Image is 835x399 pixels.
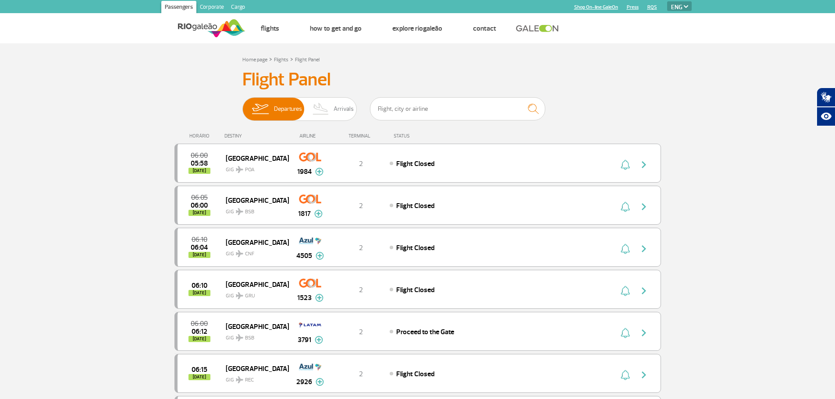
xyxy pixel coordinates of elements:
a: Press [627,4,639,10]
span: 1523 [297,293,312,303]
span: 2 [359,201,363,210]
span: 2025-09-26 06:05:00 [191,194,208,201]
span: [DATE] [188,290,210,296]
div: TERMINAL [332,133,389,139]
span: [DATE] [188,252,210,258]
img: mais-info-painel-voo.svg [315,168,323,176]
span: 2025-09-26 05:58:00 [191,160,208,166]
span: 2926 [296,377,312,387]
img: sino-painel-voo.svg [621,286,630,296]
span: [DATE] [188,168,210,174]
img: seta-direita-painel-voo.svg [639,286,649,296]
span: BSB [245,334,254,342]
span: 2025-09-26 06:00:00 [191,152,208,159]
img: destiny_airplane.svg [236,166,243,173]
span: [DATE] [188,374,210,380]
a: Corporate [196,1,227,15]
span: [GEOGRAPHIC_DATA] [226,279,282,290]
span: REC [245,376,254,384]
a: Passengers [161,1,196,15]
span: 2025-09-26 06:04:41 [191,244,208,251]
span: BSB [245,208,254,216]
span: 2025-09-26 06:12:00 [192,328,207,335]
img: sino-painel-voo.svg [621,201,630,212]
span: GIG [226,203,282,216]
span: POA [245,166,255,174]
span: Flight Closed [396,286,434,294]
img: seta-direita-painel-voo.svg [639,159,649,170]
img: destiny_airplane.svg [236,208,243,215]
span: 2025-09-26 06:00:20 [191,202,208,208]
div: Plugin de acessibilidade da Hand Talk. [817,88,835,126]
button: Abrir tradutor de língua de sinais. [817,88,835,107]
a: Flight Panel [295,56,320,63]
span: Flight Closed [396,244,434,252]
img: slider-embarque [246,98,274,120]
span: 2 [359,328,363,336]
img: sino-painel-voo.svg [621,370,630,380]
img: seta-direita-painel-voo.svg [639,328,649,338]
div: AIRLINE [288,133,332,139]
span: 2 [359,159,363,168]
span: Flight Closed [396,201,434,210]
span: GIG [226,329,282,342]
h3: Flight Panel [242,69,593,91]
img: mais-info-painel-voo.svg [316,252,324,260]
img: slider-desembarque [308,98,334,120]
img: seta-direita-painel-voo.svg [639,370,649,380]
img: mais-info-painel-voo.svg [315,294,323,302]
a: How to get and go [310,24,362,33]
img: sino-painel-voo.svg [621,328,630,338]
span: [GEOGRAPHIC_DATA] [226,237,282,248]
img: destiny_airplane.svg [236,376,243,383]
a: > [269,54,272,64]
span: GIG [226,371,282,384]
img: destiny_airplane.svg [236,334,243,341]
a: Flights [261,24,279,33]
span: 2 [359,286,363,294]
img: seta-direita-painel-voo.svg [639,244,649,254]
span: [DATE] [188,336,210,342]
span: [DATE] [188,210,210,216]
span: Arrivals [334,98,354,120]
a: Home page [242,56,267,63]
div: DESTINY [224,133,288,139]
button: Abrir recursos assistivos. [817,107,835,126]
span: Flight Closed [396,159,434,168]
div: HORÁRIO [177,133,225,139]
a: Contact [473,24,496,33]
a: Cargo [227,1,249,15]
span: [GEOGRAPHIC_DATA] [226,321,282,332]
span: 1984 [297,166,312,177]
a: RQS [647,4,657,10]
span: 2025-09-26 06:00:00 [191,321,208,327]
span: GIG [226,287,282,300]
span: 2 [359,244,363,252]
span: [GEOGRAPHIC_DATA] [226,152,282,164]
input: Flight, city or airline [370,97,545,120]
img: mais-info-painel-voo.svg [316,378,324,386]
a: Explore RIOgaleão [392,24,442,33]
span: [GEOGRAPHIC_DATA] [226,194,282,206]
span: GRU [245,292,255,300]
img: destiny_airplane.svg [236,250,243,257]
img: destiny_airplane.svg [236,292,243,299]
div: STATUS [389,133,461,139]
span: 2025-09-26 06:10:00 [192,237,207,243]
a: > [290,54,293,64]
img: sino-painel-voo.svg [621,244,630,254]
span: GIG [226,161,282,174]
img: seta-direita-painel-voo.svg [639,201,649,212]
span: [GEOGRAPHIC_DATA] [226,363,282,374]
span: CNF [245,250,254,258]
a: Shop On-line GaleOn [574,4,618,10]
img: sino-painel-voo.svg [621,159,630,170]
span: Proceed to the Gate [396,328,454,336]
span: 2025-09-26 06:10:00 [192,282,207,289]
span: Departures [274,98,302,120]
span: 1817 [298,208,311,219]
img: mais-info-painel-voo.svg [314,210,323,218]
span: GIG [226,245,282,258]
span: Flight Closed [396,370,434,378]
span: 2 [359,370,363,378]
